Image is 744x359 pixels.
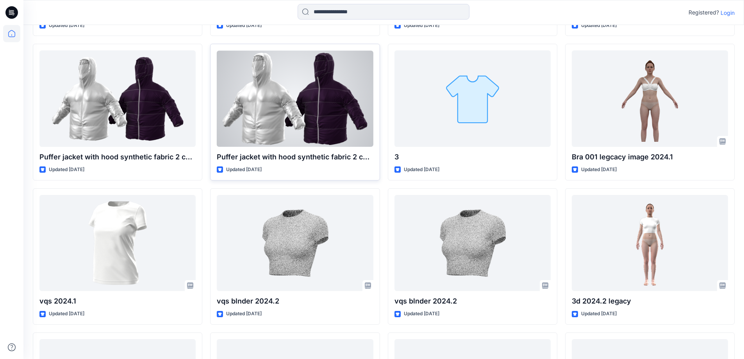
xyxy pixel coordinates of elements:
[572,195,728,291] a: 3d 2024.2 legacy
[572,296,728,307] p: 3d 2024.2 legacy
[49,21,84,30] p: Updated [DATE]
[226,21,262,30] p: Updated [DATE]
[217,296,373,307] p: vqs blnder 2024.2
[39,195,196,291] a: vqs 2024.1
[394,50,551,147] a: 3
[721,9,735,17] p: Login
[581,166,617,174] p: Updated [DATE]
[581,310,617,318] p: Updated [DATE]
[394,195,551,291] a: vqs blnder 2024.2
[49,166,84,174] p: Updated [DATE]
[39,50,196,147] a: Puffer jacket with hood synthetic fabric 2 colorway silver and deep purple
[39,152,196,163] p: Puffer jacket with hood synthetic fabric 2 colorway silver and deep purple
[394,296,551,307] p: vqs blnder 2024.2
[404,310,439,318] p: Updated [DATE]
[689,8,719,17] p: Registered?
[39,296,196,307] p: vqs 2024.1
[572,50,728,147] a: Bra 001 legcacy image 2024.1
[49,310,84,318] p: Updated [DATE]
[572,152,728,163] p: Bra 001 legcacy image 2024.1
[581,21,617,30] p: Updated [DATE]
[217,152,373,163] p: Puffer jacket with hood synthetic fabric 2 colorway silver and deep purple
[226,310,262,318] p: Updated [DATE]
[226,166,262,174] p: Updated [DATE]
[394,152,551,163] p: 3
[404,21,439,30] p: Updated [DATE]
[217,50,373,147] a: Puffer jacket with hood synthetic fabric 2 colorway silver and deep purple
[217,195,373,291] a: vqs blnder 2024.2
[404,166,439,174] p: Updated [DATE]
